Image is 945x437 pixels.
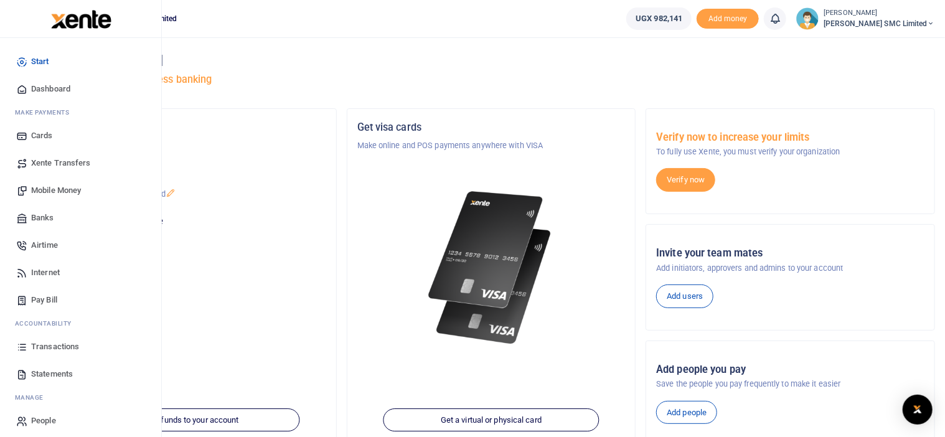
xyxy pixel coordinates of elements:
[656,247,924,260] h5: Invite your team mates
[31,239,58,251] span: Airtime
[10,360,151,388] a: Statements
[47,54,935,67] h4: Hello [PERSON_NAME]
[47,73,935,86] h5: Welcome to better business banking
[10,232,151,259] a: Airtime
[21,108,70,117] span: ake Payments
[10,286,151,314] a: Pay Bill
[697,9,759,29] li: Toup your wallet
[10,407,151,435] a: People
[31,212,54,224] span: Banks
[31,129,53,142] span: Cards
[10,204,151,232] a: Banks
[383,408,599,432] a: Get a virtual or physical card
[626,7,692,30] a: UGX 982,141
[31,55,49,68] span: Start
[58,188,326,200] p: [PERSON_NAME] SMC Limited
[10,333,151,360] a: Transactions
[31,294,57,306] span: Pay Bill
[10,48,151,75] a: Start
[31,184,81,197] span: Mobile Money
[357,139,626,152] p: Make online and POS payments anywhere with VISA
[84,408,300,432] a: Add funds to your account
[656,378,924,390] p: Save the people you pay frequently to make it easier
[10,259,151,286] a: Internet
[697,13,759,22] a: Add money
[697,9,759,29] span: Add money
[31,157,91,169] span: Xente Transfers
[21,393,44,402] span: anage
[10,75,151,103] a: Dashboard
[31,83,70,95] span: Dashboard
[636,12,682,25] span: UGX 982,141
[10,314,151,333] li: Ac
[10,122,151,149] a: Cards
[31,266,60,279] span: Internet
[424,182,558,354] img: xente-_physical_cards.png
[58,169,326,182] h5: Account
[824,8,935,19] small: [PERSON_NAME]
[31,415,56,427] span: People
[357,121,626,134] h5: Get visa cards
[656,146,924,158] p: To fully use Xente, you must verify your organization
[58,231,326,243] h5: UGX 982,141
[10,103,151,122] li: M
[58,121,326,134] h5: Organization
[656,284,713,308] a: Add users
[796,7,819,30] img: profile-user
[31,368,73,380] span: Statements
[824,18,935,29] span: [PERSON_NAME] SMC Limited
[31,341,79,353] span: Transactions
[656,364,924,376] h5: Add people you pay
[58,139,326,152] p: Dawin Advisory SMC Limited
[656,262,924,275] p: Add initiators, approvers and admins to your account
[656,168,715,192] a: Verify now
[656,401,717,425] a: Add people
[51,10,111,29] img: logo-large
[656,131,924,144] h5: Verify now to increase your limits
[903,395,933,425] div: Open Intercom Messenger
[50,14,111,23] a: logo-small logo-large logo-large
[621,7,697,30] li: Wallet ballance
[10,388,151,407] li: M
[10,149,151,177] a: Xente Transfers
[24,319,72,328] span: countability
[796,7,935,30] a: profile-user [PERSON_NAME] [PERSON_NAME] SMC Limited
[58,215,326,228] p: Your current account balance
[10,177,151,204] a: Mobile Money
